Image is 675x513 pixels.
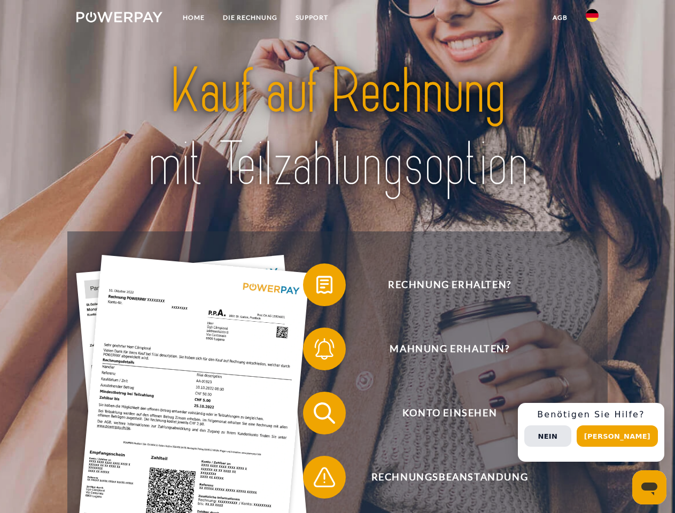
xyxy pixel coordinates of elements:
a: DIE RECHNUNG [214,8,286,27]
iframe: Schaltfläche zum Öffnen des Messaging-Fensters [632,470,666,504]
span: Mahnung erhalten? [319,328,580,370]
button: Rechnungsbeanstandung [303,456,581,499]
h3: Benötigen Sie Hilfe? [524,409,658,420]
button: Nein [524,425,571,447]
img: qb_search.svg [311,400,338,426]
a: SUPPORT [286,8,337,27]
img: logo-powerpay-white.svg [76,12,162,22]
span: Konto einsehen [319,392,580,434]
img: qb_warning.svg [311,464,338,491]
img: qb_bell.svg [311,336,338,362]
img: title-powerpay_de.svg [102,51,573,205]
span: Rechnungsbeanstandung [319,456,580,499]
div: Schnellhilfe [518,403,664,462]
button: [PERSON_NAME] [577,425,658,447]
a: Home [174,8,214,27]
img: de [586,9,599,22]
span: Rechnung erhalten? [319,263,580,306]
img: qb_bill.svg [311,271,338,298]
button: Mahnung erhalten? [303,328,581,370]
a: agb [544,8,577,27]
button: Rechnung erhalten? [303,263,581,306]
button: Konto einsehen [303,392,581,434]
